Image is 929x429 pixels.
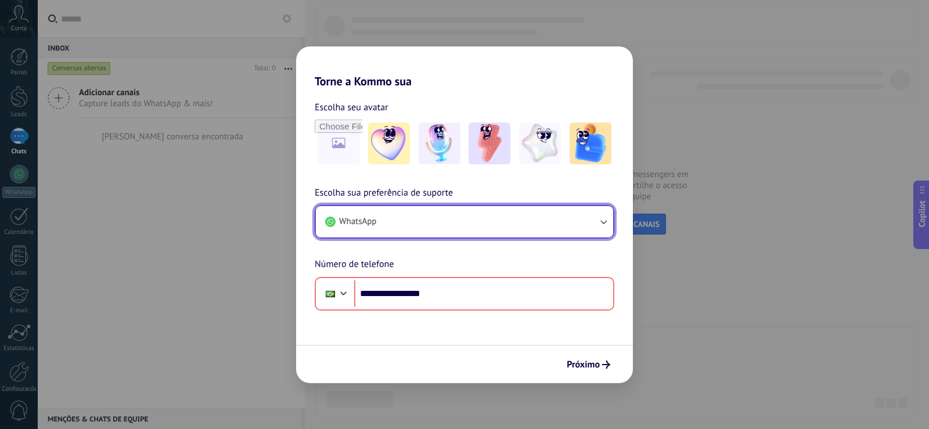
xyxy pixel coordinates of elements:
span: WhatsApp [339,216,376,228]
img: -2.jpeg [419,122,460,164]
img: -1.jpeg [368,122,410,164]
button: WhatsApp [316,206,613,237]
img: -4.jpeg [519,122,561,164]
button: Próximo [561,355,615,374]
div: Brazil: + 55 [319,282,341,306]
span: Escolha seu avatar [315,100,388,115]
img: -3.jpeg [469,122,510,164]
span: Próximo [567,360,600,369]
span: Escolha sua preferência de suporte [315,186,453,201]
span: Número de telefone [315,257,394,272]
h2: Torne a Kommo sua [296,46,633,88]
img: -5.jpeg [570,122,611,164]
